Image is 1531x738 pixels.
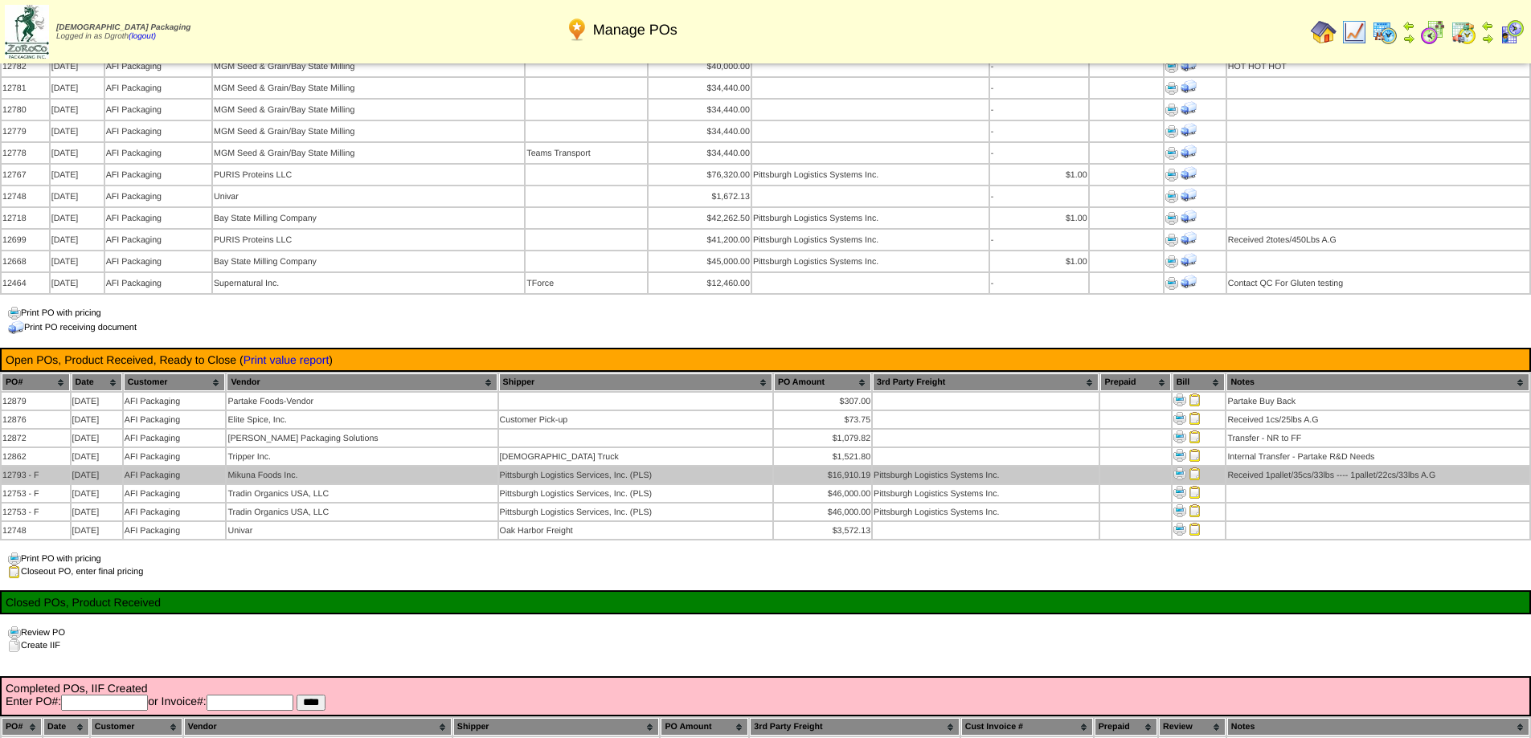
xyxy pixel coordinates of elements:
th: Date [72,373,122,391]
td: Oak Harbor Freight [499,522,772,539]
td: AFI Packaging [105,165,211,185]
td: Pittsburgh Logistics Systems Inc. [752,208,989,228]
img: Print [1165,82,1178,95]
td: AFI Packaging [124,522,226,539]
td: Transfer - NR to FF [1226,430,1529,446]
img: Close PO [1189,430,1201,443]
td: Univar [213,186,524,206]
td: Elite Spice, Inc. [227,411,497,428]
img: Print Receiving Document [1181,122,1197,138]
td: AFI Packaging [124,448,226,465]
td: AFI Packaging [105,78,211,98]
td: Teams Transport [526,143,647,163]
td: AFI Packaging [124,485,226,502]
img: calendarblend.gif [1420,19,1446,45]
td: AFI Packaging [105,230,211,250]
img: Close PO [1189,449,1201,462]
td: Internal Transfer - Partake R&D Needs [1226,448,1529,465]
img: Print [1173,467,1186,480]
img: Print Receiving Document [1181,165,1197,181]
div: $1.00 [991,257,1087,267]
img: Print Receiving Document [1181,100,1197,116]
th: Vendor [184,718,452,736]
img: line_graph.gif [1341,19,1367,45]
td: - [990,186,1088,206]
td: Open POs, Product Received, Ready to Close ( ) [5,353,1526,367]
div: $3,572.13 [775,526,870,536]
img: Close PO [1189,467,1201,480]
td: AFI Packaging [124,504,226,520]
th: PO# [2,718,42,736]
td: Pittsburgh Logistics Services, Inc. (PLS) [499,467,772,483]
form: Enter PO#: or Invoice#: [6,695,1525,711]
td: Pittsburgh Logistics Services, Inc. (PLS) [499,504,772,520]
div: $42,262.50 [649,214,750,223]
td: [DATE] [72,522,122,539]
td: [DATE] [51,165,104,185]
img: calendarcustomer.gif [1499,19,1525,45]
td: Tradin Organics USA, LLC [227,485,497,502]
div: $1.00 [991,214,1087,223]
td: - [990,143,1088,163]
td: - [990,78,1088,98]
div: $45,000.00 [649,257,750,267]
td: [DATE] [51,121,104,141]
td: Bay State Milling Company [213,251,524,271]
td: [DATE] [51,230,104,250]
th: Date [43,718,89,736]
td: 12753 - F [2,504,70,520]
img: Close PO [1189,504,1201,517]
th: 3rd Party Freight [873,373,1099,391]
td: AFI Packaging [105,273,211,293]
div: $73.75 [775,415,870,425]
th: Vendor [227,373,497,391]
td: AFI Packaging [105,186,211,206]
img: Close PO [1189,486,1201,499]
td: [DATE] [51,78,104,98]
td: 12876 [2,411,70,428]
td: AFI Packaging [105,121,211,141]
td: - [990,100,1088,120]
td: 12718 [2,208,49,228]
span: [DEMOGRAPHIC_DATA] Packaging [56,23,190,32]
div: $76,320.00 [649,170,750,180]
img: Print Receiving Document [1181,209,1197,225]
td: - [990,273,1088,293]
td: 12767 [2,165,49,185]
img: Print [1165,277,1178,290]
img: Print [1165,169,1178,181]
td: 12753 - F [2,485,70,502]
a: Print value report [244,353,330,366]
img: Print [1165,212,1178,225]
th: Bill [1173,373,1226,391]
td: [DATE] [72,504,122,520]
div: $16,910.19 [775,471,870,480]
div: $1,672.13 [649,192,750,202]
img: clone.gif [8,639,21,652]
td: AFI Packaging [124,467,226,483]
img: calendarinout.gif [1451,19,1476,45]
td: [DATE] [51,273,104,293]
td: Partake Buy Back [1226,393,1529,410]
td: TForce [526,273,647,293]
img: zoroco-logo-small.webp [5,5,49,59]
div: $12,460.00 [649,279,750,288]
img: truck.png [8,320,24,336]
th: PO Amount [661,718,748,736]
td: [DATE] [51,143,104,163]
td: 12668 [2,251,49,271]
img: print.gif [8,552,21,565]
td: Pittsburgh Logistics Systems Inc. [752,230,989,250]
td: [DATE] [72,485,122,502]
td: 12780 [2,100,49,120]
img: Print Receiving Document [1181,230,1197,247]
td: [DATE] [51,251,104,271]
td: AFI Packaging [105,208,211,228]
td: AFI Packaging [124,393,226,410]
td: [DATE] [72,411,122,428]
img: home.gif [1311,19,1337,45]
th: Customer [91,718,182,736]
span: Logged in as Dgroth [56,23,190,41]
td: MGM Seed & Grain/Bay State Milling [213,78,524,98]
div: $34,440.00 [649,84,750,93]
